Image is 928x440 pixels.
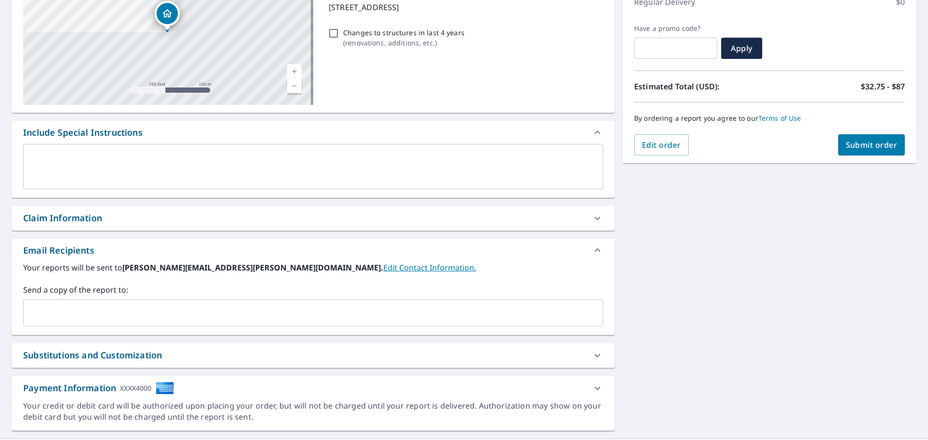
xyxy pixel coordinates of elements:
div: Your credit or debit card will be authorized upon placing your order, but will not be charged unt... [23,400,603,423]
div: Substitutions and Customization [23,349,162,362]
div: Email Recipients [12,239,615,262]
button: Edit order [634,134,689,156]
div: Include Special Instructions [12,121,615,144]
p: [STREET_ADDRESS] [329,1,599,13]
div: Payment InformationXXXX4000cardImage [12,376,615,400]
b: [PERSON_NAME][EMAIL_ADDRESS][PERSON_NAME][DOMAIN_NAME]. [122,262,383,273]
a: Terms of Use [758,114,801,123]
div: XXXX4000 [120,382,151,395]
p: ( renovations, additions, etc. ) [343,38,464,48]
span: Apply [729,43,754,54]
div: Substitutions and Customization [12,343,615,368]
p: Estimated Total (USD): [634,81,769,92]
span: Submit order [846,140,898,150]
div: Dropped pin, building 1, Residential property, 1400 NW 207th St Miami, FL 33169 [155,1,180,31]
label: Have a promo code? [634,24,717,33]
div: Include Special Instructions [23,126,143,139]
div: Email Recipients [23,244,94,257]
div: Claim Information [23,212,102,225]
span: Edit order [642,140,681,150]
p: By ordering a report you agree to our [634,114,905,123]
button: Submit order [838,134,905,156]
button: Apply [721,38,762,59]
p: Changes to structures in last 4 years [343,28,464,38]
img: cardImage [156,382,174,395]
div: Claim Information [12,206,615,230]
a: EditContactInfo [383,262,476,273]
p: $32.75 - $87 [861,81,905,92]
label: Your reports will be sent to [23,262,603,273]
a: Current Level 17, Zoom In [287,64,302,79]
label: Send a copy of the report to: [23,284,603,296]
div: Payment Information [23,382,174,395]
a: Current Level 17, Zoom Out [287,79,302,93]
